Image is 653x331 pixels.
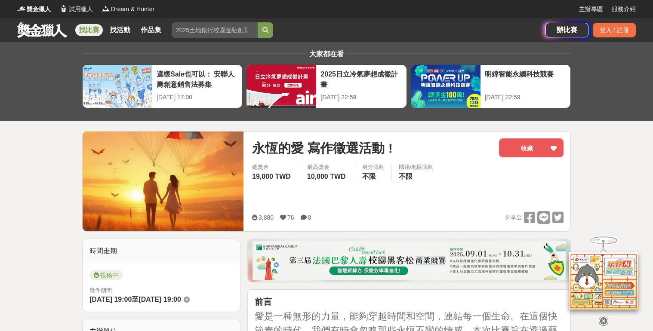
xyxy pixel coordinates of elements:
[252,163,293,172] span: 總獎金
[69,5,93,14] span: 試用獵人
[172,22,258,38] input: 2025土地銀行校園金融創意挑戰賽：從你出發 開啟智慧金融新頁
[59,4,68,13] img: Logo
[579,5,603,14] a: 主辦專區
[137,24,165,36] a: 作品集
[102,5,154,14] a: LogoDream & Hunter
[89,296,132,303] span: [DATE] 19:00
[252,173,291,180] span: 19,000 TWD
[320,93,402,102] div: [DATE] 22:59
[255,297,272,306] strong: 前言
[505,211,522,224] span: 分享至
[27,5,51,14] span: 獎金獵人
[82,64,243,108] a: 這樣Sale也可以： 安聯人壽創意銷售法募集[DATE] 17:00
[569,252,638,310] img: d2146d9a-e6f6-4337-9592-8cefde37ba6b.png
[399,163,434,172] div: 國籍/地區限制
[252,138,393,158] span: 永恆的愛 寫作徵選活動 !
[157,69,238,89] div: 這樣Sale也可以： 安聯人壽創意銷售法募集
[89,287,112,294] span: 徵件期間
[106,24,134,36] a: 找活動
[83,239,240,263] div: 時間走期
[545,23,588,37] a: 辦比賽
[246,64,407,108] a: 2025日立冷氣夢想成徵計畫[DATE] 22:59
[132,296,139,303] span: 至
[308,214,311,221] span: 8
[307,163,348,172] span: 最高獎金
[89,270,123,280] span: 投稿中
[75,24,103,36] a: 找比賽
[83,132,243,231] img: Cover Image
[320,69,402,89] div: 2025日立冷氣夢想成徵計畫
[307,50,346,58] span: 大家都在看
[362,163,385,172] div: 身分限制
[17,4,26,13] img: Logo
[593,23,636,37] div: 登入 / 註冊
[259,214,274,221] span: 3,880
[17,5,51,14] a: Logo獎金獵人
[287,214,294,221] span: 76
[362,173,376,180] span: 不限
[111,5,154,14] span: Dream & Hunter
[499,138,564,157] button: 收藏
[102,4,110,13] img: Logo
[139,296,181,303] span: [DATE] 19:00
[485,69,566,89] div: 明緯智能永續科技競賽
[157,93,238,102] div: [DATE] 17:00
[485,93,566,102] div: [DATE] 22:59
[307,173,346,180] span: 10,000 TWD
[59,5,93,14] a: Logo試用獵人
[399,173,413,180] span: 不限
[253,241,566,280] img: 331336aa-f601-432f-a281-8c17b531526f.png
[612,5,636,14] a: 服務介紹
[410,64,571,108] a: 明緯智能永續科技競賽[DATE] 22:59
